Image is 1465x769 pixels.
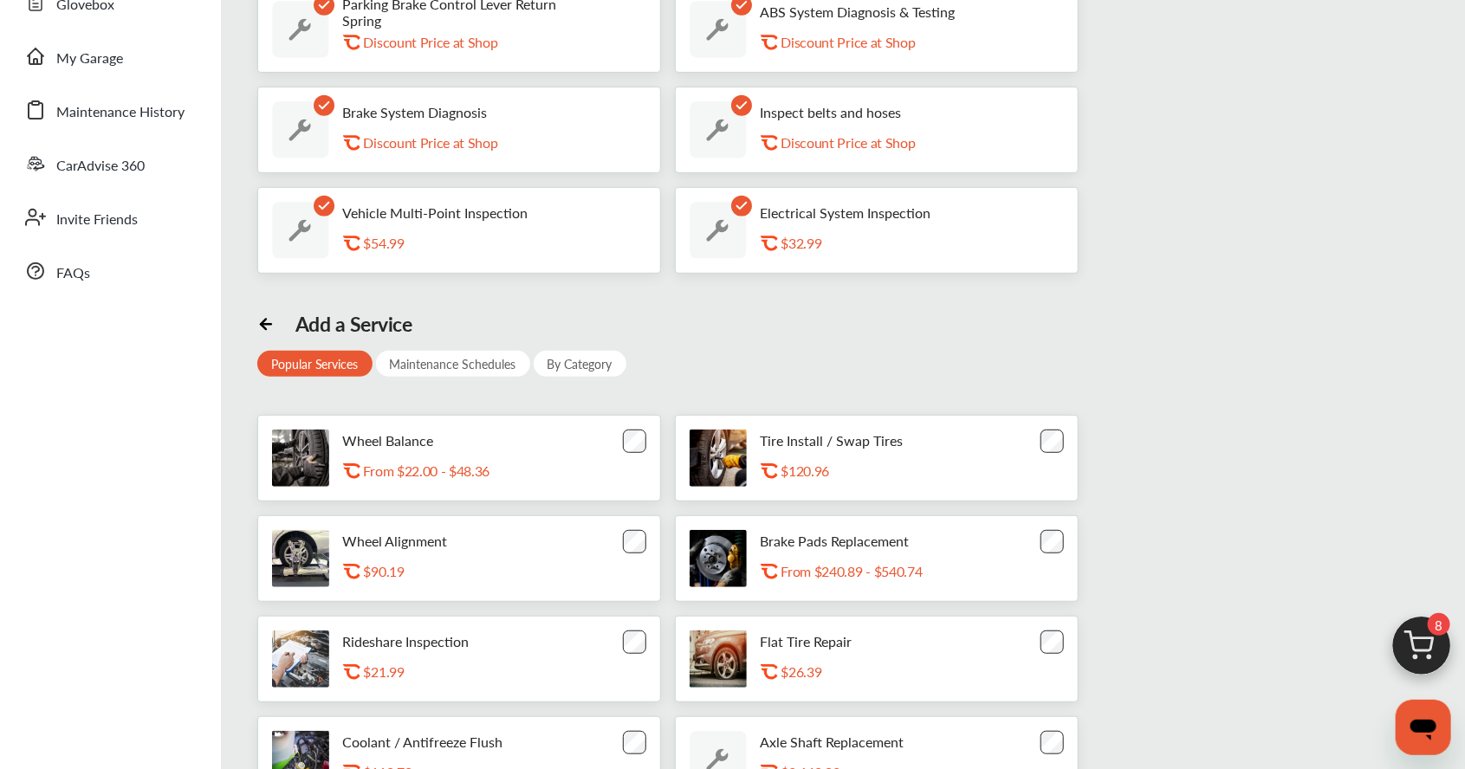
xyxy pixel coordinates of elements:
img: default_wrench_icon.d1a43860.svg [272,202,329,259]
span: Maintenance History [56,101,185,124]
img: wheel-alignment-thumb.jpg [272,530,329,587]
p: Tire Install / Swap Tires [761,432,904,449]
img: tire-wheel-balance-thumb.jpg [272,430,329,487]
p: Flat Tire Repair [761,633,852,649]
span: FAQs [56,262,90,285]
img: tire-install-swap-tires-thumb.jpg [690,430,747,487]
a: My Garage [16,34,204,79]
span: 8 [1428,613,1450,636]
img: default_wrench_icon.d1a43860.svg [272,1,329,58]
p: From $240.89 - $540.74 [781,563,923,579]
p: Inspect belts and hoses [761,104,902,120]
img: default_wrench_icon.d1a43860.svg [272,101,329,158]
img: default_wrench_icon.d1a43860.svg [690,202,747,259]
p: Brake Pads Replacement [761,533,910,549]
div: Maintenance Schedules [376,351,530,377]
img: rideshare-visual-inspection-thumb.jpg [272,630,329,688]
div: Discount Price at Shop [364,134,537,151]
a: Maintenance History [16,87,204,132]
div: $26.39 [781,663,955,680]
span: My Garage [56,48,123,70]
img: cart_icon.3d0951e8.svg [1380,609,1463,692]
div: Discount Price at Shop [781,34,955,50]
p: Coolant / Antifreeze Flush [343,733,503,750]
span: CarAdvise 360 [56,155,145,178]
img: flat-tire-repair-thumb.jpg [690,630,747,688]
p: Rideshare Inspection [343,633,470,649]
img: brake-pads-replacement-thumb.jpg [690,530,747,587]
p: Electrical System Inspection [761,204,931,221]
div: $120.96 [781,462,955,479]
div: By Category [534,351,626,377]
p: Vehicle Multi-Point Inspection [343,204,528,221]
div: Add a Service [295,312,412,336]
a: Invite Friends [16,195,204,240]
div: Discount Price at Shop [781,134,955,151]
p: Axle Shaft Replacement [761,733,904,750]
p: Wheel Balance [343,432,434,449]
div: $54.99 [364,235,537,251]
p: ABS System Diagnosis & Testing [761,3,956,20]
div: $32.99 [781,235,955,251]
div: $90.19 [364,563,537,579]
span: Invite Friends [56,209,138,231]
p: Wheel Alignment [343,533,448,549]
div: Popular Services [257,351,373,377]
a: FAQs [16,249,204,294]
p: Brake System Diagnosis [343,104,488,120]
img: default_wrench_icon.d1a43860.svg [690,1,747,58]
p: From $22.00 - $48.36 [364,462,490,479]
iframe: Button to launch messaging window [1396,700,1451,755]
div: $21.99 [364,663,537,680]
div: Discount Price at Shop [364,34,537,50]
a: CarAdvise 360 [16,141,204,186]
img: default_wrench_icon.d1a43860.svg [690,101,747,158]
